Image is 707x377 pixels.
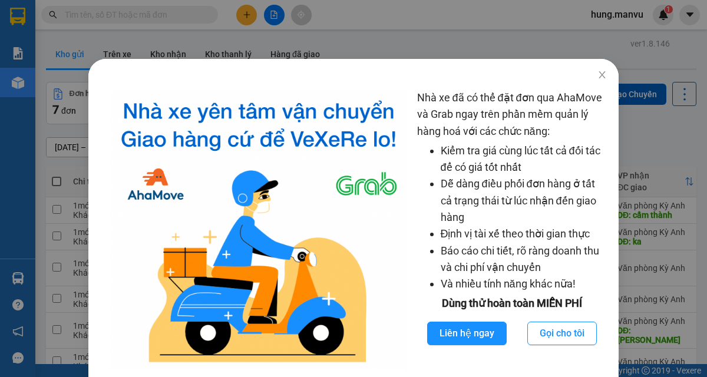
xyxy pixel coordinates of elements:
div: Dùng thử hoàn toàn MIỄN PHÍ [417,295,607,312]
button: Liên hệ ngay [427,322,507,345]
span: Gọi cho tôi [540,326,584,340]
span: close [597,70,607,80]
li: Kiểm tra giá cùng lúc tất cả đối tác để có giá tốt nhất [441,143,607,176]
li: Báo cáo chi tiết, rõ ràng doanh thu và chi phí vận chuyển [441,243,607,276]
button: Gọi cho tôi [527,322,597,345]
span: Liên hệ ngay [440,326,494,340]
li: Và nhiều tính năng khác nữa! [441,276,607,292]
img: logo [110,90,408,371]
li: Định vị tài xế theo thời gian thực [441,226,607,242]
li: Dễ dàng điều phối đơn hàng ở tất cả trạng thái từ lúc nhận đến giao hàng [441,176,607,226]
div: Nhà xe đã có thể đặt đơn qua AhaMove và Grab ngay trên phần mềm quản lý hàng hoá với các chức năng: [417,90,607,371]
button: Close [586,59,619,92]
